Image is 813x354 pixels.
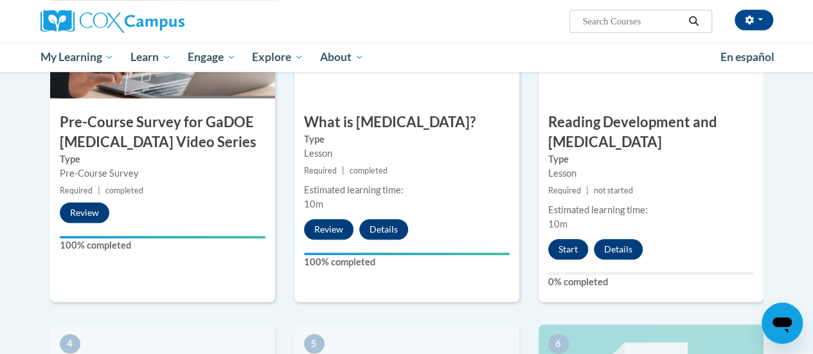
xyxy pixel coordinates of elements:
[252,49,303,65] span: Explore
[712,44,783,71] a: En español
[122,42,179,72] a: Learn
[40,49,114,65] span: My Learning
[304,255,510,269] label: 100% completed
[594,186,633,195] span: not started
[32,42,123,72] a: My Learning
[586,186,589,195] span: |
[304,199,323,209] span: 10m
[60,236,265,238] div: Your progress
[304,183,510,197] div: Estimated learning time:
[594,239,643,260] button: Details
[40,10,184,33] img: Cox Campus
[720,50,774,64] span: En español
[548,334,569,353] span: 6
[342,166,344,175] span: |
[31,42,783,72] div: Main menu
[40,10,272,33] a: Cox Campus
[539,112,764,152] h3: Reading Development and [MEDICAL_DATA]
[60,152,265,166] label: Type
[304,132,510,146] label: Type
[304,219,353,240] button: Review
[60,202,109,223] button: Review
[548,186,581,195] span: Required
[60,334,80,353] span: 4
[244,42,312,72] a: Explore
[60,166,265,181] div: Pre-Course Survey
[548,166,754,181] div: Lesson
[548,239,588,260] button: Start
[312,42,372,72] a: About
[320,49,364,65] span: About
[179,42,244,72] a: Engage
[304,166,337,175] span: Required
[304,334,325,353] span: 5
[60,238,265,252] label: 100% completed
[548,152,754,166] label: Type
[60,186,93,195] span: Required
[762,303,803,344] iframe: Button to launch messaging window
[581,13,684,29] input: Search Courses
[304,252,510,255] div: Your progress
[548,203,754,217] div: Estimated learning time:
[350,166,388,175] span: completed
[735,10,773,30] button: Account Settings
[130,49,171,65] span: Learn
[684,13,703,29] button: Search
[188,49,236,65] span: Engage
[105,186,143,195] span: completed
[548,275,754,289] label: 0% completed
[50,112,275,152] h3: Pre-Course Survey for GaDOE [MEDICAL_DATA] Video Series
[548,218,567,229] span: 10m
[359,219,408,240] button: Details
[98,186,100,195] span: |
[294,112,519,132] h3: What is [MEDICAL_DATA]?
[304,146,510,161] div: Lesson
